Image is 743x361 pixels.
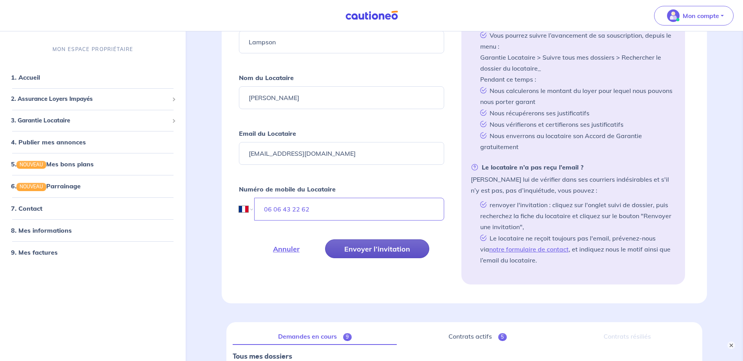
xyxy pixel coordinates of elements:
a: 4. Publier mes annonces [11,138,86,146]
a: Demandes en cours9 [233,328,397,345]
div: 6.NOUVEAUParrainage [3,178,183,194]
a: 6.NOUVEAUParrainage [11,182,81,190]
span: 2. Assurance Loyers Impayés [11,95,169,104]
div: 2. Assurance Loyers Impayés [3,91,183,107]
div: 3. Garantie Locataire [3,113,183,128]
li: [PERSON_NAME] lui de vérifier dans ses courriers indésirables et s'il n’y est pas, pas d’inquiétu... [471,162,676,266]
p: Mon compte [683,11,719,20]
div: 8. Mes informations [3,222,183,238]
li: Nous enverrons au locataire son Accord de Garantie gratuitement [477,130,676,152]
li: Nous récupérerons ses justificatifs [477,107,676,119]
input: Ex : Durand [239,86,444,109]
div: 7. Contact [3,201,183,216]
span: 3. Garantie Locataire [11,116,169,125]
li: Nous calculerons le montant du loyer pour lequel nous pouvons nous porter garant [477,85,676,107]
button: Envoyer l’invitation [325,239,429,258]
a: Contrats actifs5 [403,328,552,345]
input: 06 45 54 34 33 [254,198,444,221]
div: 1. Accueil [3,69,183,85]
a: 7. Contact [11,204,42,212]
button: illu_account_valid_menu.svgMon compte [654,6,734,26]
a: 9. Mes factures [11,248,58,256]
strong: Nom du Locataire [239,74,294,82]
img: illu_account_valid_menu.svg [667,9,680,22]
li: renvoyer l'invitation : cliquez sur l'onglet suivi de dossier, puis recherchez la fiche du locata... [477,199,676,232]
button: × [727,341,735,349]
a: notre formulaire de contact [489,245,569,253]
div: 4. Publier mes annonces [3,134,183,150]
button: Annuler [254,239,319,258]
input: Ex : John [239,31,444,53]
strong: Email du Locataire [239,129,296,137]
div: 9. Mes factures [3,244,183,260]
input: Ex : john.doe@gmail.com [239,142,444,165]
div: 5.NOUVEAUMes bons plans [3,156,183,172]
p: MON ESPACE PROPRIÉTAIRE [52,46,133,53]
img: Cautioneo [342,11,401,20]
a: 8. Mes informations [11,226,72,234]
li: Nous vérifierons et certifierons ses justificatifs [477,119,676,130]
li: Le locataire ne reçoit toujours pas l'email, prévenez-nous via , et indiquez nous le motif ainsi ... [477,232,676,266]
strong: Numéro de mobile du Locataire [239,185,336,193]
strong: Le locataire n’a pas reçu l’email ? [471,162,584,173]
a: 1. Accueil [11,73,40,81]
li: Vous pourrez suivre l’avancement de sa souscription, depuis le menu : Garantie Locataire > Suivre... [477,29,676,85]
a: 5.NOUVEAUMes bons plans [11,160,94,168]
